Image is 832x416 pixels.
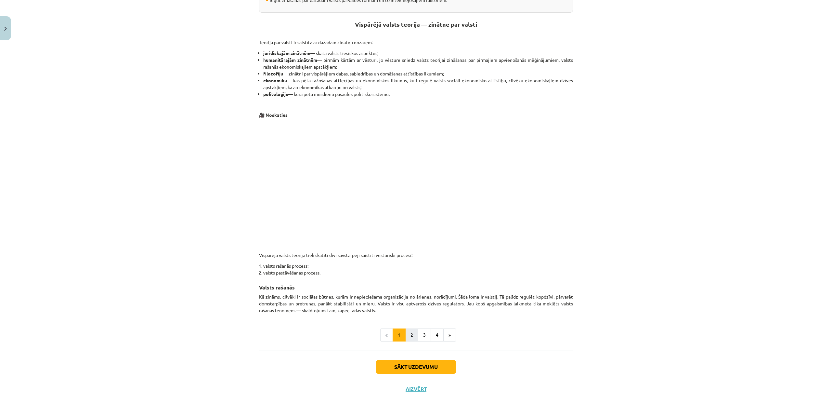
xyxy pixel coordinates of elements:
[263,57,317,63] strong: humanitārajām zinātnēm
[263,77,573,91] li: — kas pēta ražošanas attiecības un ekonomiskos likumus, kuri regulē valsts sociāli ekonomisko att...
[263,50,310,56] strong: juridiskajām zinātnēm
[263,77,287,83] strong: ekonomiku
[263,91,288,97] strong: politoloģiju
[259,245,573,259] p: Vispārējā valsts teorijā tiek skatīti divi savstarpēji saistīti vēsturiski procesi:
[443,329,456,342] button: »
[259,37,573,46] p: Teorija par valsti ir saistīta ar dažādām zinātņu nozarēm:
[404,386,428,392] button: Aizvērt
[431,329,444,342] button: 4
[263,262,573,269] li: valsts rašanās process;
[259,293,573,314] p: Kā zināms, cilvēki ir sociālas būtnes, kurām ir nepieciešama organizācija no ārienes, norādījumi....
[4,27,7,31] img: icon-close-lesson-0947bae3869378f0d4975bcd49f059093ad1ed9edebbc8119c70593378902aed.svg
[259,329,573,342] nav: Page navigation example
[263,269,573,276] li: valsts pastāvēšanas process.
[355,20,477,28] strong: Vispārējā valsts teorija — zinātne par valsti
[259,284,295,291] strong: Valsts rašanās
[376,360,456,374] button: Sākt uzdevumu
[263,71,283,76] strong: filozofiju
[263,91,573,98] li: — kura pēta mūsdienu pasaules politisko sistēmu.
[263,50,573,57] li: — skata valsts tiesiskos aspektus;
[393,329,406,342] button: 1
[405,329,418,342] button: 2
[263,70,573,77] li: — zinātni par vispārējiem dabas, sabiedrības un domāšanas attīstības likumiem;
[263,57,573,70] li: — pirmām kārtām ar vēsturi, jo vēsture sniedz valsts teorijai zināšanas par pirmajiem apvienošanā...
[259,112,288,118] strong: 🎥 Noskaties
[418,329,431,342] button: 3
